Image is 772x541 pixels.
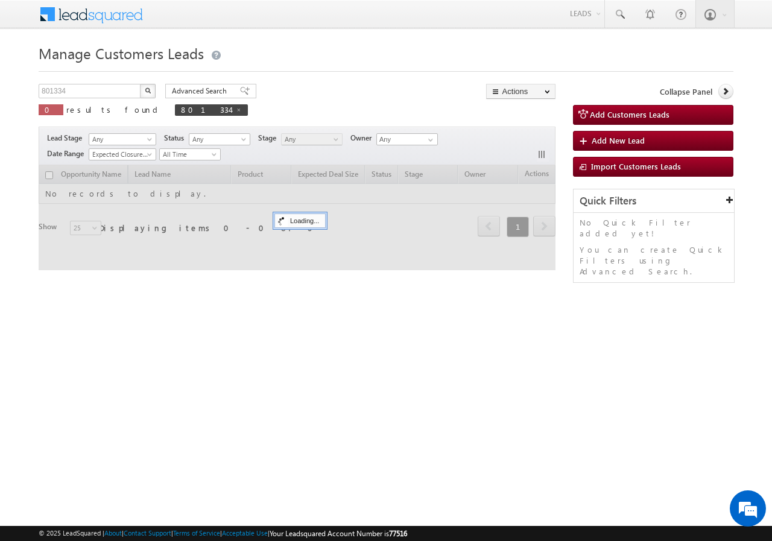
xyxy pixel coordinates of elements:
input: Type to Search [376,133,438,145]
span: Manage Customers Leads [39,43,204,63]
span: 0 [45,104,57,115]
span: Any [282,134,339,145]
span: Your Leadsquared Account Number is [270,529,407,538]
span: Expected Closure Date [89,149,152,160]
span: Stage [258,133,281,144]
p: You can create Quick Filters using Advanced Search. [580,244,728,277]
div: Quick Filters [574,189,734,213]
a: Any [281,133,343,145]
a: All Time [159,148,221,160]
a: Show All Items [422,134,437,146]
span: Collapse Panel [660,86,712,97]
p: No Quick Filter added yet! [580,217,728,239]
button: Actions [486,84,555,99]
span: Date Range [47,148,89,159]
span: Lead Stage [47,133,87,144]
span: Add Customers Leads [590,109,669,119]
span: 77516 [389,529,407,538]
a: Expected Closure Date [89,148,156,160]
a: Acceptable Use [222,529,268,537]
span: Advanced Search [172,86,230,96]
span: 801334 [181,104,230,115]
a: Terms of Service [173,529,220,537]
span: Status [164,133,189,144]
span: Any [189,134,247,145]
span: All Time [160,149,217,160]
img: Search [145,87,151,93]
span: results found [66,104,162,115]
span: Any [89,134,152,145]
span: Import Customers Leads [591,161,681,171]
span: Add New Lead [592,135,645,145]
a: Any [189,133,250,145]
a: Any [89,133,156,145]
a: About [104,529,122,537]
div: Loading... [274,214,326,228]
span: Owner [350,133,376,144]
a: Contact Support [124,529,171,537]
span: © 2025 LeadSquared | | | | | [39,528,407,539]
